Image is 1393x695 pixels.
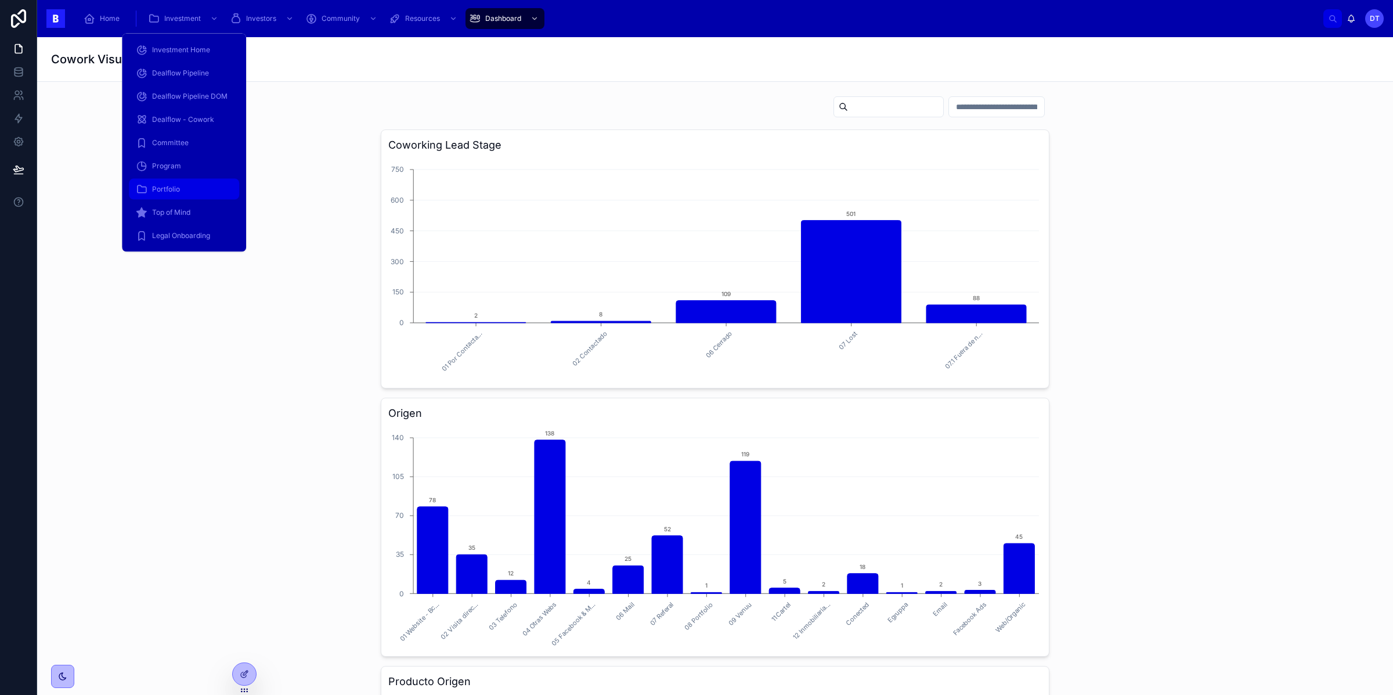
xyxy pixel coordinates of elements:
tspan: 35 [396,550,404,559]
text: 06 Cerrado [704,330,734,360]
text: 07.1 Fuera de n... [943,330,984,371]
span: Top of Mind [152,208,190,217]
a: Legal Onboarding [129,225,239,246]
text: 03 Telefono [487,600,518,632]
text: 138 [545,430,554,437]
text: 01 Website - Bc... [398,600,441,643]
text: 5 [783,578,786,585]
span: Community [322,14,360,23]
text: 119 [741,451,749,458]
tspan: 600 [391,196,404,204]
tspan: 0 [399,589,404,598]
text: 52 [664,525,671,532]
text: 35 [468,544,475,551]
text: 09 Venuu [727,600,753,627]
tspan: 750 [391,165,404,174]
a: Dashboard [465,8,544,29]
h3: Producto Origen [388,674,1042,690]
text: 45 [1015,533,1023,540]
text: 1 [901,582,903,589]
text: 04 Otras Webs [521,600,558,638]
text: 06 Mail [615,600,636,622]
text: 25 [625,555,631,562]
img: App logo [46,9,65,28]
text: 1 [705,582,708,589]
a: Dealflow - Cowork [129,109,239,130]
span: Dealflow Pipeline [152,69,209,78]
text: Web/Organic [994,600,1027,634]
span: Dashboard [485,14,521,23]
text: 05 Facebook & M... [550,600,597,647]
text: 02 Visita direc... [439,600,480,641]
h3: Coworking Lead Stage [388,137,1042,153]
h3: Origen [388,405,1042,422]
span: Home [100,14,120,23]
text: 07 Lost [838,330,859,351]
text: Email [932,600,949,618]
span: Dealflow Pipeline DOM [152,92,228,101]
span: Program [152,161,181,171]
text: Conected [844,600,871,627]
span: Legal Onboarding [152,231,210,240]
a: Investment [145,8,224,29]
text: 12 [508,570,514,577]
span: Investment Home [152,45,210,55]
span: Investors [246,14,276,23]
a: Program [129,156,239,177]
text: 3 [978,580,981,587]
a: Dealflow Pipeline DOM [129,86,239,107]
a: Investment Home [129,39,239,60]
text: 88 [973,294,980,301]
span: DT [1370,14,1380,23]
a: Dealflow Pipeline [129,63,239,84]
span: Dealflow - Cowork [152,115,214,124]
tspan: 300 [391,257,404,266]
text: 18 [860,563,865,570]
a: Resources [385,8,463,29]
text: 01 Por Contacta... [440,330,483,373]
text: 109 [721,290,731,297]
text: Facebook Ads [951,600,988,638]
span: Committee [152,138,189,147]
tspan: 150 [392,287,404,296]
text: 2 [939,581,943,588]
text: 4 [587,579,591,586]
a: Top of Mind [129,202,239,223]
text: 02 Contactado [571,330,609,368]
a: Home [80,8,128,29]
span: Resources [405,14,440,23]
a: Committee [129,132,239,153]
tspan: 450 [391,226,404,235]
text: 08 Portfolio [683,600,714,632]
span: Portfolio [152,185,180,194]
text: 12 Inmobiliaria... [791,600,832,641]
text: 2 [822,581,825,588]
div: scrollable content [74,6,1323,31]
text: 07 Referal [648,600,676,628]
div: chart [388,426,1042,649]
tspan: 70 [395,511,404,520]
tspan: 105 [392,472,404,481]
a: Portfolio [129,179,239,200]
text: 78 [429,496,436,503]
text: 8 [599,311,602,318]
tspan: 0 [399,318,404,327]
span: Investment [164,14,201,23]
text: 501 [846,210,856,217]
h1: Cowork Visualizer [51,51,152,67]
a: Community [302,8,383,29]
text: 2 [474,312,478,319]
text: Egruppa [886,600,910,625]
div: chart [388,158,1042,381]
text: 11 Cartel [770,600,793,624]
a: Investors [226,8,299,29]
tspan: 140 [392,433,404,442]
